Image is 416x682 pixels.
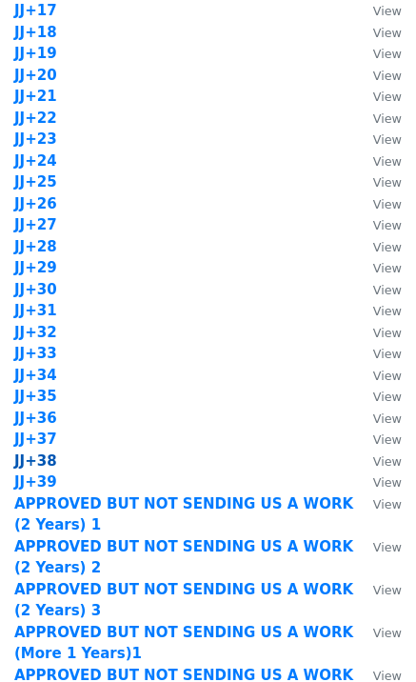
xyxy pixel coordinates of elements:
[354,110,402,127] a: View
[14,152,57,170] a: JJ+24
[354,581,402,598] a: View
[373,4,402,18] small: View
[373,583,402,597] small: View
[14,173,57,191] a: JJ+25
[373,475,402,490] small: View
[14,495,353,534] a: APPROVED BUT NOT SENDING US A WORK (2 Years) 1
[14,581,353,620] a: APPROVED BUT NOT SENDING US A WORK (2 Years) 3
[373,347,402,361] small: View
[14,302,57,319] a: JJ+31
[354,302,402,319] a: View
[14,538,353,577] a: APPROVED BUT NOT SENDING US A WORK (2 Years) 2
[354,281,402,298] a: View
[373,69,402,83] small: View
[373,240,402,254] small: View
[373,47,402,61] small: View
[14,45,57,62] a: JJ+19
[14,431,57,448] a: JJ+37
[373,283,402,297] small: View
[354,88,402,105] a: View
[354,473,402,491] a: View
[14,2,57,19] a: JJ+17
[373,432,402,447] small: View
[14,110,57,127] a: JJ+22
[354,259,402,276] a: View
[373,540,402,554] small: View
[14,238,57,255] a: JJ+28
[14,281,57,298] a: JJ+30
[373,326,402,340] small: View
[14,367,57,384] a: JJ+34
[354,324,402,341] a: View
[373,26,402,40] small: View
[354,24,402,41] a: View
[354,67,402,84] a: View
[373,90,402,104] small: View
[354,410,402,427] a: View
[373,154,402,169] small: View
[14,24,57,41] a: JJ+18
[14,452,57,470] a: JJ+38
[321,591,416,682] iframe: Chat Widget
[373,390,402,404] small: View
[354,45,402,62] a: View
[354,2,402,19] a: View
[354,538,402,555] a: View
[14,473,57,491] a: JJ+39
[14,324,57,341] a: JJ+32
[373,261,402,275] small: View
[14,130,57,148] a: JJ+23
[373,175,402,190] small: View
[373,454,402,469] small: View
[373,497,402,511] small: View
[373,411,402,426] small: View
[14,259,57,276] a: JJ+29
[354,367,402,384] a: View
[14,345,57,362] a: JJ+33
[354,452,402,470] a: View
[354,195,402,212] a: View
[373,111,402,126] small: View
[14,216,57,233] a: JJ+27
[354,130,402,148] a: View
[354,152,402,170] a: View
[14,195,57,212] a: JJ+26
[354,345,402,362] a: View
[354,238,402,255] a: View
[373,304,402,318] small: View
[373,369,402,383] small: View
[354,431,402,448] a: View
[14,88,57,105] a: JJ+21
[14,624,353,663] a: APPROVED BUT NOT SENDING US A WORK (More 1 Years)1
[373,218,402,232] small: View
[14,410,57,427] a: JJ+36
[14,388,57,405] a: JJ+35
[14,67,57,84] a: JJ+20
[373,132,402,147] small: View
[354,173,402,191] a: View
